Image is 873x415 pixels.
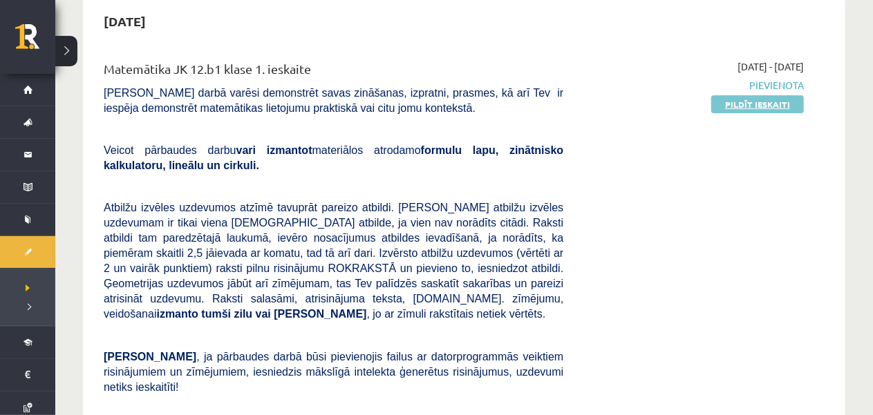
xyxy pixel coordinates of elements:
span: Veicot pārbaudes darbu materiālos atrodamo [104,144,563,171]
span: [PERSON_NAME] [104,351,196,363]
span: Pievienota [584,78,804,93]
b: vari izmantot [236,144,312,156]
a: Pildīt ieskaiti [711,95,804,113]
a: Rīgas 1. Tālmācības vidusskola [15,24,55,59]
span: [DATE] - [DATE] [738,59,804,74]
span: , ja pārbaudes darbā būsi pievienojis failus ar datorprogrammās veiktiem risinājumiem un zīmējumi... [104,351,563,393]
div: Matemātika JK 12.b1 klase 1. ieskaite [104,59,563,85]
b: formulu lapu, zinātnisko kalkulatoru, lineālu un cirkuli. [104,144,563,171]
b: tumši zilu vai [PERSON_NAME] [201,308,366,320]
span: Atbilžu izvēles uzdevumos atzīmē tavuprāt pareizo atbildi. [PERSON_NAME] atbilžu izvēles uzdevuma... [104,202,563,320]
b: izmanto [157,308,198,320]
h2: [DATE] [90,5,160,37]
span: [PERSON_NAME] darbā varēsi demonstrēt savas zināšanas, izpratni, prasmes, kā arī Tev ir iespēja d... [104,87,563,114]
